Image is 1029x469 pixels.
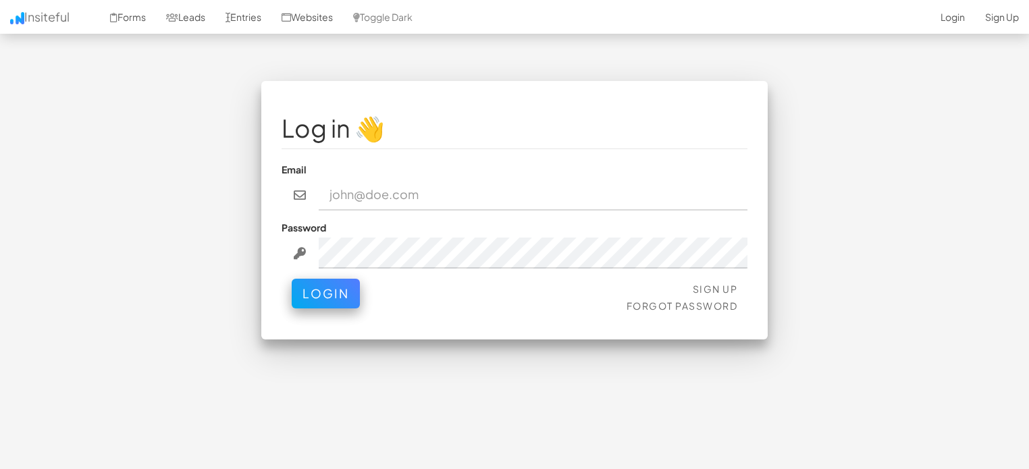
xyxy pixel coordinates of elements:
a: Forgot Password [627,300,738,312]
h1: Log in 👋 [282,115,747,142]
a: Sign Up [693,283,738,295]
input: john@doe.com [319,180,748,211]
label: Password [282,221,326,234]
img: icon.png [10,12,24,24]
button: Login [292,279,360,308]
label: Email [282,163,307,176]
